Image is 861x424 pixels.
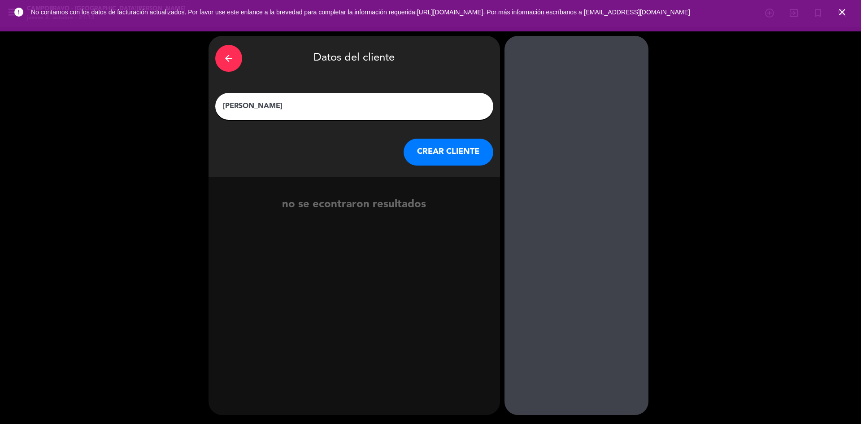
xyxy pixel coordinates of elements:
a: . Por más información escríbanos a [EMAIL_ADDRESS][DOMAIN_NAME] [483,9,690,16]
input: Escriba nombre, correo electrónico o número de teléfono... [222,100,487,113]
div: Datos del cliente [215,43,493,74]
div: no se econtraron resultados [209,196,500,214]
span: No contamos con los datos de facturación actualizados. Por favor use este enlance a la brevedad p... [31,9,690,16]
i: arrow_back [223,53,234,64]
i: close [837,7,848,17]
i: error [13,7,24,17]
button: CREAR CLIENTE [404,139,493,166]
a: [URL][DOMAIN_NAME] [417,9,483,16]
